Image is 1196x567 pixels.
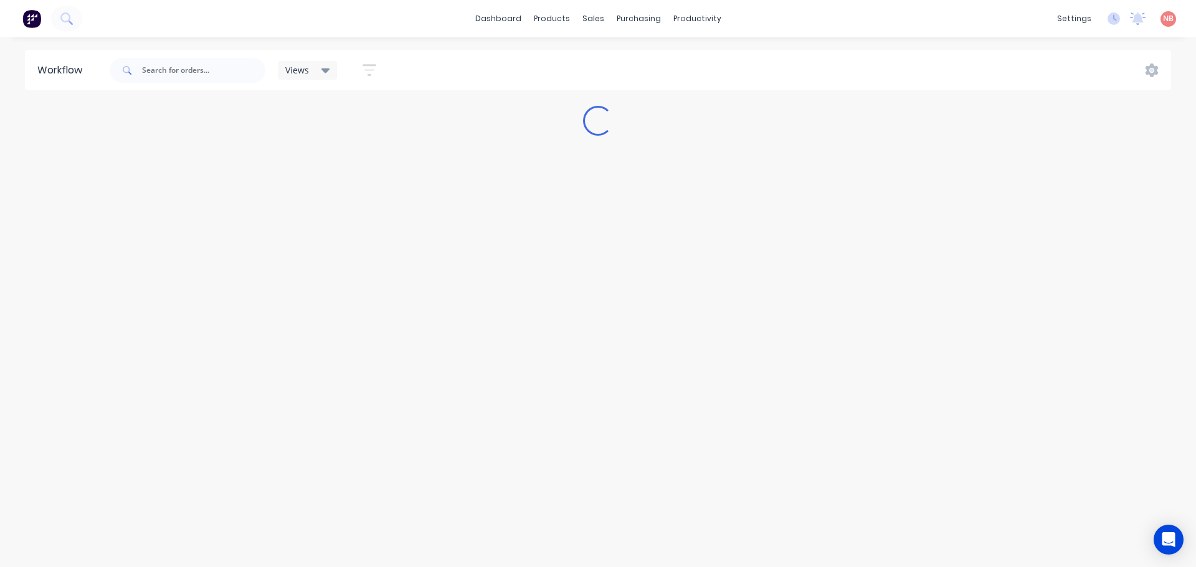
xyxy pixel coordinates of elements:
[1154,525,1184,555] div: Open Intercom Messenger
[285,63,309,77] span: Views
[142,58,265,83] input: Search for orders...
[37,63,88,78] div: Workflow
[1163,13,1174,24] span: NB
[1051,9,1098,28] div: settings
[610,9,667,28] div: purchasing
[22,9,41,28] img: Factory
[469,9,528,28] a: dashboard
[528,9,576,28] div: products
[667,9,728,28] div: productivity
[576,9,610,28] div: sales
